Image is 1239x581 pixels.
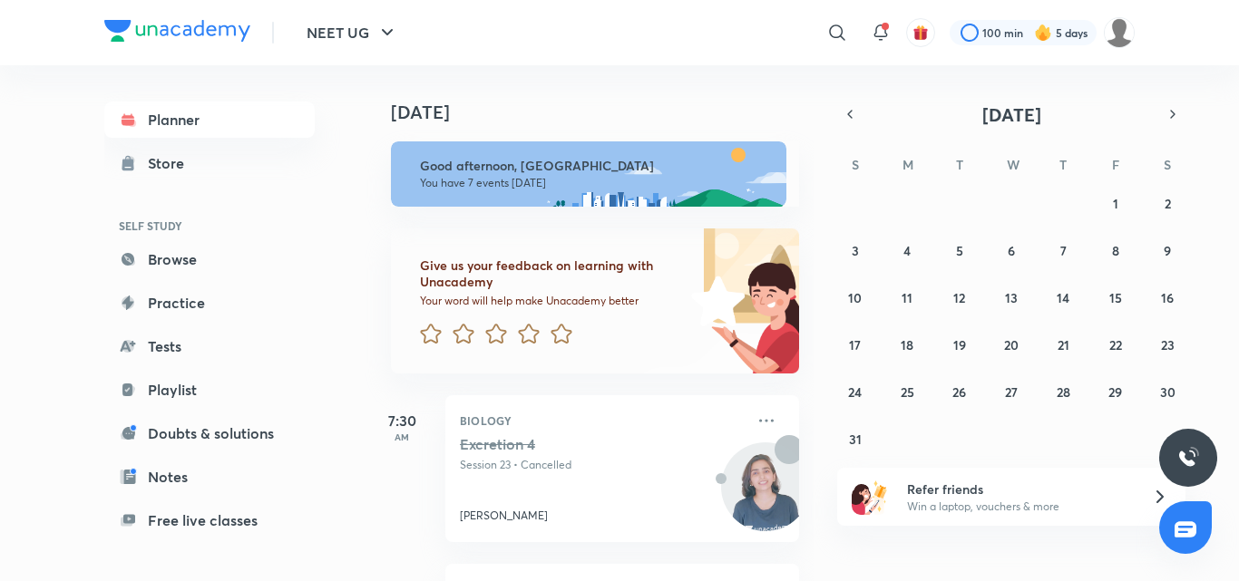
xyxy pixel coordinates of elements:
[104,328,315,364] a: Tests
[104,241,315,277] a: Browse
[460,435,686,453] h5: Excretion 4
[1101,377,1130,406] button: August 29, 2025
[420,158,770,174] h6: Good afternoon, [GEOGRAPHIC_DATA]
[104,502,315,538] a: Free live classes
[1153,377,1182,406] button: August 30, 2025
[1109,289,1122,306] abbr: August 15, 2025
[848,289,862,306] abbr: August 10, 2025
[945,330,974,359] button: August 19, 2025
[460,410,745,431] p: Biology
[852,156,859,173] abbr: Sunday
[945,377,974,406] button: August 26, 2025
[1101,236,1130,265] button: August 8, 2025
[1057,383,1070,401] abbr: August 28, 2025
[1008,242,1015,259] abbr: August 6, 2025
[997,283,1026,312] button: August 13, 2025
[722,452,809,539] img: Avatar
[1007,156,1019,173] abbr: Wednesday
[366,431,438,442] p: AM
[148,152,195,174] div: Store
[997,236,1026,265] button: August 6, 2025
[841,236,870,265] button: August 3, 2025
[1059,156,1067,173] abbr: Thursday
[420,176,770,190] p: You have 7 events [DATE]
[1108,383,1122,401] abbr: August 29, 2025
[1049,283,1078,312] button: August 14, 2025
[420,257,685,290] h6: Give us your feedback on learning with Unacademy
[104,459,315,495] a: Notes
[1034,24,1052,42] img: streak
[841,424,870,453] button: August 31, 2025
[1113,195,1118,212] abbr: August 1, 2025
[1057,289,1069,306] abbr: August 14, 2025
[956,242,963,259] abbr: August 5, 2025
[366,410,438,431] h5: 7:30
[1160,383,1176,401] abbr: August 30, 2025
[852,242,859,259] abbr: August 3, 2025
[982,102,1041,127] span: [DATE]
[1161,336,1175,353] abbr: August 23, 2025
[903,242,911,259] abbr: August 4, 2025
[1101,330,1130,359] button: August 22, 2025
[893,236,922,265] button: August 4, 2025
[956,156,963,173] abbr: Tuesday
[1049,236,1078,265] button: August 7, 2025
[841,283,870,312] button: August 10, 2025
[629,228,799,373] img: feedback_image
[1104,17,1135,48] img: Saniya Mustafa
[1112,242,1119,259] abbr: August 8, 2025
[391,102,817,123] h4: [DATE]
[1101,283,1130,312] button: August 15, 2025
[1165,195,1171,212] abbr: August 2, 2025
[104,20,250,46] a: Company Logo
[906,18,935,47] button: avatar
[1005,289,1018,306] abbr: August 13, 2025
[849,431,862,448] abbr: August 31, 2025
[841,377,870,406] button: August 24, 2025
[945,236,974,265] button: August 5, 2025
[901,383,914,401] abbr: August 25, 2025
[997,330,1026,359] button: August 20, 2025
[848,383,862,401] abbr: August 24, 2025
[1153,283,1182,312] button: August 16, 2025
[849,336,861,353] abbr: August 17, 2025
[104,285,315,321] a: Practice
[1164,156,1171,173] abbr: Saturday
[945,283,974,312] button: August 12, 2025
[104,372,315,408] a: Playlist
[391,141,786,207] img: afternoon
[863,102,1160,127] button: [DATE]
[902,289,912,306] abbr: August 11, 2025
[997,377,1026,406] button: August 27, 2025
[1101,189,1130,218] button: August 1, 2025
[104,145,315,181] a: Store
[1112,156,1119,173] abbr: Friday
[1109,336,1122,353] abbr: August 22, 2025
[907,479,1130,499] h6: Refer friends
[1004,336,1019,353] abbr: August 20, 2025
[907,499,1130,515] p: Win a laptop, vouchers & more
[1049,377,1078,406] button: August 28, 2025
[460,457,745,473] p: Session 23 • Cancelled
[1153,330,1182,359] button: August 23, 2025
[1177,447,1199,469] img: ttu
[952,383,966,401] abbr: August 26, 2025
[1153,189,1182,218] button: August 2, 2025
[296,15,409,51] button: NEET UG
[953,336,966,353] abbr: August 19, 2025
[893,283,922,312] button: August 11, 2025
[104,20,250,42] img: Company Logo
[901,336,913,353] abbr: August 18, 2025
[104,415,315,451] a: Doubts & solutions
[104,210,315,241] h6: SELF STUDY
[841,330,870,359] button: August 17, 2025
[893,377,922,406] button: August 25, 2025
[902,156,913,173] abbr: Monday
[104,102,315,138] a: Planner
[912,24,929,41] img: avatar
[1060,242,1067,259] abbr: August 7, 2025
[1161,289,1174,306] abbr: August 16, 2025
[1164,242,1171,259] abbr: August 9, 2025
[1153,236,1182,265] button: August 9, 2025
[420,294,685,308] p: Your word will help make Unacademy better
